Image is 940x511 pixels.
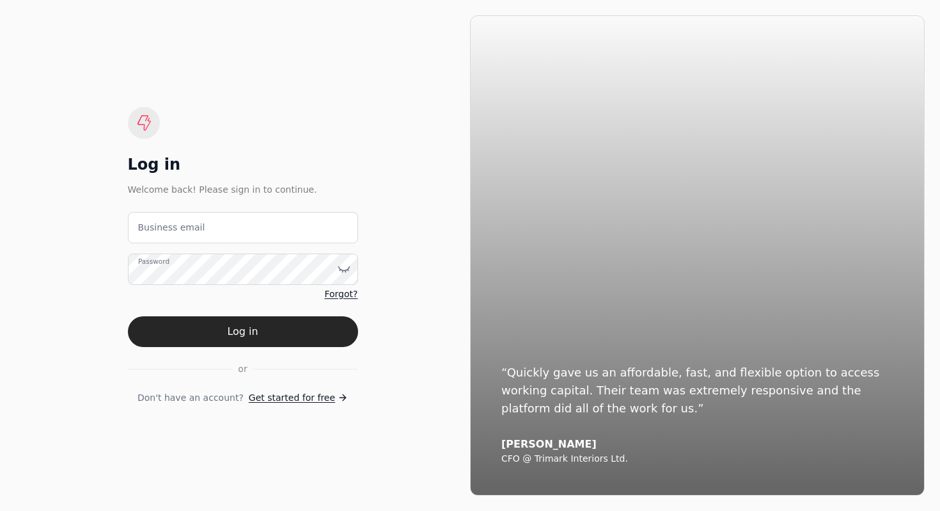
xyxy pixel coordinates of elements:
div: CFO @ Trimark Interiors Ltd. [501,453,893,465]
a: Forgot? [324,288,357,301]
a: Get started for free [249,391,348,405]
label: Business email [138,221,205,234]
span: Don't have an account? [137,391,244,405]
span: Get started for free [249,391,335,405]
div: “Quickly gave us an affordable, fast, and flexible option to access working capital. Their team w... [501,364,893,418]
span: or [238,362,247,376]
div: Welcome back! Please sign in to continue. [128,182,358,197]
button: Log in [128,316,358,347]
label: Password [138,256,169,266]
div: [PERSON_NAME] [501,438,893,451]
div: Log in [128,154,358,175]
